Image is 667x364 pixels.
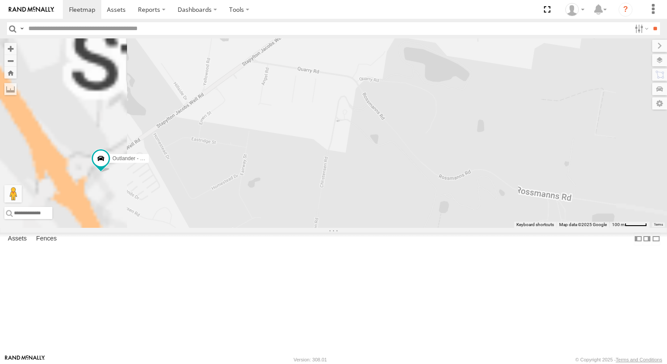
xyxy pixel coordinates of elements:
label: Map Settings [652,97,667,110]
span: Map data ©2025 Google [559,222,607,227]
button: Map Scale: 100 m per 47 pixels [609,222,650,228]
a: Terms (opens in new tab) [654,223,663,227]
span: Outlander - 005GJ8 [112,155,158,161]
label: Hide Summary Table [652,233,660,245]
button: Zoom out [4,55,17,67]
button: Drag Pegman onto the map to open Street View [4,185,22,203]
label: Dock Summary Table to the Left [634,233,643,245]
div: © Copyright 2025 - [575,357,662,362]
label: Assets [3,233,31,245]
div: Turoa Warbrick [562,3,588,16]
a: Visit our Website [5,355,45,364]
label: Search Query [18,22,25,35]
button: Zoom Home [4,67,17,79]
label: Dock Summary Table to the Right [643,233,651,245]
label: Search Filter Options [631,22,650,35]
label: Fences [32,233,61,245]
label: Measure [4,83,17,95]
button: Keyboard shortcuts [516,222,554,228]
img: rand-logo.svg [9,7,54,13]
a: Terms and Conditions [616,357,662,362]
div: Version: 308.01 [294,357,327,362]
i: ? [619,3,633,17]
button: Zoom in [4,43,17,55]
span: 100 m [612,222,625,227]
